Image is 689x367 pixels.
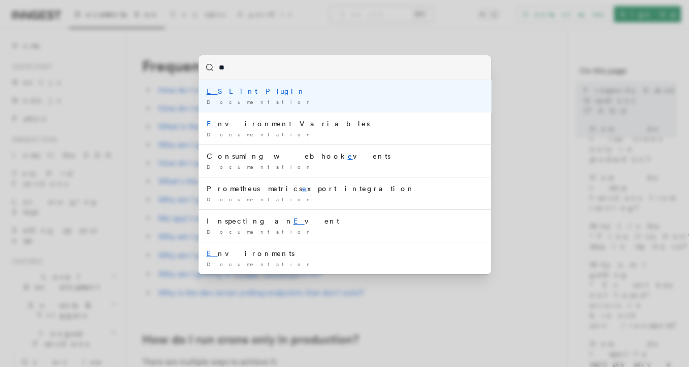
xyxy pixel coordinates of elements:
mark: E [207,120,218,128]
div: Prometheus metrics xport integration [207,183,483,194]
div: Inspecting an vent [207,216,483,226]
div: nvironment Variables [207,119,483,129]
span: Documentation [207,131,314,137]
span: Documentation [207,164,314,170]
div: SLint Plugin [207,86,483,96]
span: Documentation [207,229,314,235]
div: nvironments [207,248,483,259]
div: Consuming webhook vents [207,151,483,161]
span: Documentation [207,196,314,202]
mark: E [293,217,305,225]
mark: e [302,185,307,193]
span: Documentation [207,99,314,105]
mark: E [207,249,218,258]
mark: e [348,152,353,160]
mark: E [207,87,218,95]
span: Documentation [207,261,314,267]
